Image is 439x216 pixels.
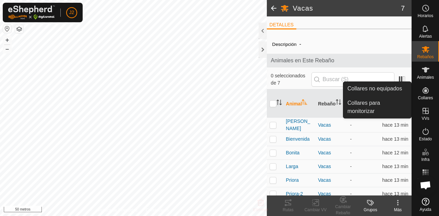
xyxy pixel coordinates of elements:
a: Collares para monitorizar [343,96,411,118]
span: 11 de septiembre de 2025, 0:04 [382,122,408,128]
font: Mapa de calor [417,178,434,187]
font: 7 [401,4,405,12]
font: Priora [286,177,299,183]
input: Buscar (S) [311,72,394,87]
font: Larga [286,164,298,169]
span: 11 de septiembre de 2025, 0:05 [382,191,408,196]
font: hace 13 min [382,191,408,196]
font: Estado [419,137,432,141]
font: hace 13 min [382,136,408,142]
div: Chat abierto [415,175,436,195]
font: Cambiar VV [305,207,327,212]
font: - [350,191,352,196]
p-sorticon: Activar para ordenar [302,100,307,106]
p-sorticon: Activar para ordenar [336,100,341,106]
font: Vacas [318,177,331,183]
font: Infra [421,157,429,162]
font: Contáctanos [146,208,169,213]
font: hace 13 min [382,164,408,169]
font: Collares [418,96,433,100]
font: Alertas [419,34,432,39]
font: [PERSON_NAME] [286,118,310,131]
font: hace 13 min [382,122,408,128]
span: 11 de septiembre de 2025, 0:04 [382,164,408,169]
font: J2 [69,10,74,15]
font: Priora-2 [286,191,303,196]
font: Bienvenida [286,136,310,142]
button: + [3,36,11,44]
font: hace 13 min [382,177,408,183]
font: hace 12 min [382,150,408,155]
font: - [350,136,352,142]
p-sorticon: Activar para ordenar [276,101,282,106]
font: Rebaño [318,101,335,106]
img: Logotipo de Gallagher [8,5,55,20]
font: Animales [417,75,434,80]
font: – [5,45,9,52]
font: + [5,36,9,43]
font: - [350,177,352,183]
font: Cambiar Rebaño [335,204,351,215]
font: Collares para monitorizar [347,100,380,114]
font: - [350,164,352,169]
font: Vacas [318,122,331,128]
button: Capas del Mapa [15,25,23,33]
span: 11 de septiembre de 2025, 0:04 [382,136,408,142]
a: Contáctanos [146,207,169,213]
a: Política de Privacidad [98,207,137,213]
span: 11 de septiembre de 2025, 0:04 [382,177,408,183]
font: Vacas [318,191,331,196]
font: Horarios [418,13,433,18]
font: Vacas [318,164,331,169]
font: Vacas [318,150,331,155]
font: Animales en Este Rebaño [271,58,334,63]
span: 11 de septiembre de 2025, 0:05 [382,150,408,155]
font: - [350,150,352,155]
font: Descripción [272,42,297,47]
font: Vacas [293,4,313,12]
font: Rebaños [417,54,434,59]
font: Bonita [286,150,300,155]
a: Ayuda [412,195,439,214]
font: DETALLES [270,22,294,27]
font: Política de Privacidad [98,208,137,213]
font: Más [394,207,402,212]
font: Collares no equipados [347,86,402,91]
font: - [299,41,301,47]
font: Animal [286,101,302,106]
font: - [350,122,352,128]
font: Ayuda [420,207,431,212]
font: 0 seleccionados de 7 [271,73,305,86]
font: Vacas [318,136,331,142]
font: VVs [422,116,429,121]
a: Collares no equipados [343,82,411,96]
font: Grupos [364,207,377,212]
button: – [3,45,11,53]
button: Restablecer mapa [3,25,11,33]
font: Eliminar [253,207,268,212]
font: Rutas [283,207,293,212]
